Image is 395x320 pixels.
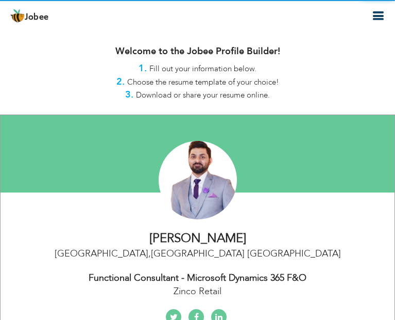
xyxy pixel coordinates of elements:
span: Download or share your resume online. [136,90,270,100]
div: Functional Consultant - Microsoft Dynamics 365 F&O [8,271,387,285]
strong: 1. [139,62,147,75]
span: Choose the resume template of your choice! [127,77,279,87]
div: Zinco Retail [8,285,387,298]
span: , [148,247,151,260]
a: Jobee [10,9,49,23]
div: [PERSON_NAME] [8,230,387,247]
span: Jobee [25,13,49,22]
img: Usman Uddin [159,141,237,219]
img: jobee.io [10,9,25,23]
div: [GEOGRAPHIC_DATA] [GEOGRAPHIC_DATA] [GEOGRAPHIC_DATA] [8,247,387,261]
strong: 2. [116,75,125,88]
span: Fill out your information below. [149,63,256,74]
strong: 3. [125,88,133,101]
